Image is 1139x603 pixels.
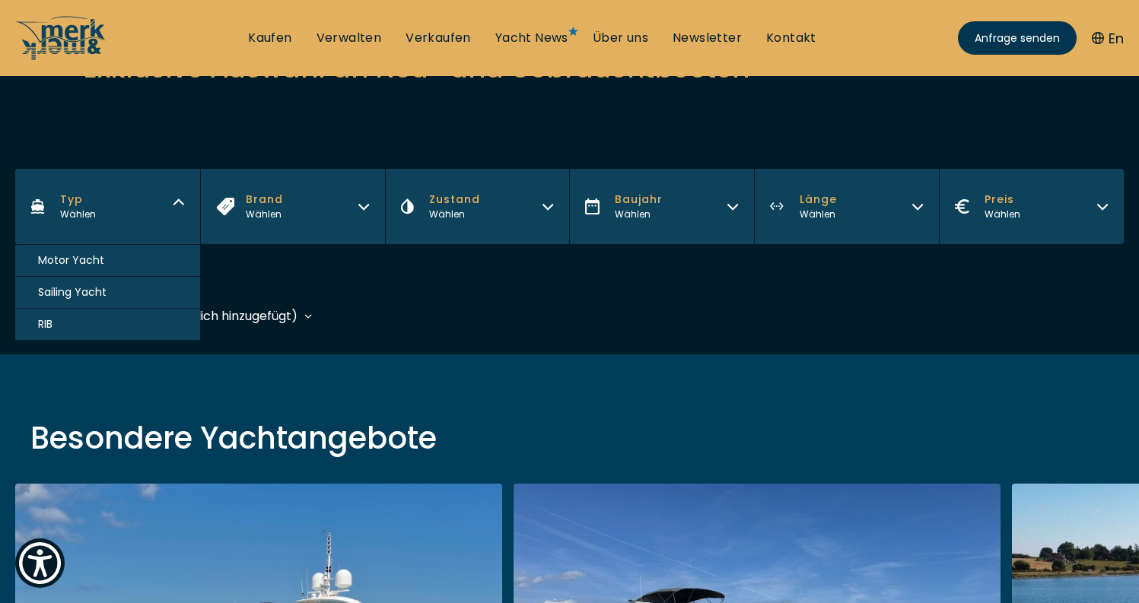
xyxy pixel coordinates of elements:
[975,30,1060,46] span: Anfrage senden
[60,208,96,221] div: Wählen
[15,169,200,244] button: TypWählen
[15,538,65,588] button: Show Accessibility Preferences
[246,192,283,208] span: Brand
[615,208,663,221] div: Wählen
[495,30,568,46] a: Yacht News
[385,169,570,244] button: ZustandWählen
[985,208,1020,221] div: Wählen
[38,252,104,268] span: Motor Yacht
[15,309,200,341] button: RIB
[38,284,107,300] span: Sailing Yacht
[766,30,816,46] a: Kontakt
[317,30,382,46] a: Verwalten
[246,208,283,221] div: Wählen
[800,192,837,208] span: Länge
[60,192,96,208] span: Typ
[985,192,1020,208] span: Preis
[406,30,471,46] a: Verkaufen
[429,192,480,208] span: Zustand
[38,316,52,332] span: RIB
[593,30,648,46] a: Über uns
[754,169,939,244] button: LängeWählen
[200,169,385,244] button: BrandWählen
[248,30,291,46] a: Kaufen
[429,208,480,221] div: Wählen
[958,21,1077,55] a: Anfrage senden
[569,169,754,244] button: BaujahrWählen
[939,169,1124,244] button: PreisWählen
[800,208,837,221] div: Wählen
[15,245,200,277] button: Motor Yacht
[15,277,200,309] button: Sailing Yacht
[673,30,742,46] a: Newsletter
[1092,28,1124,49] button: En
[615,192,663,208] span: Baujahr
